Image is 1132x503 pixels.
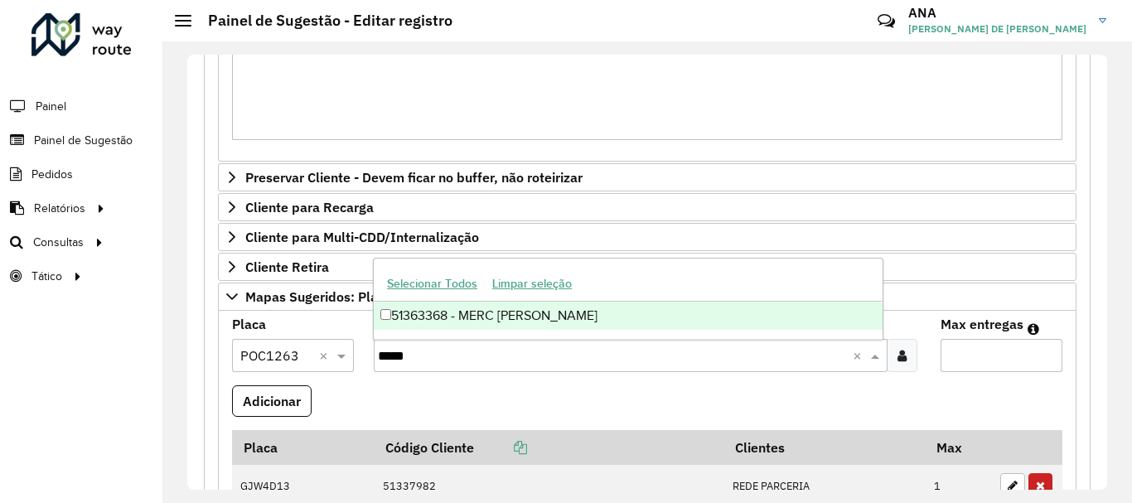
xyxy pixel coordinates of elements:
[245,290,440,303] span: Mapas Sugeridos: Placa-Cliente
[34,200,85,217] span: Relatórios
[218,163,1076,191] a: Preservar Cliente - Devem ficar no buffer, não roteirizar
[232,314,266,334] label: Placa
[380,271,485,297] button: Selecionar Todos
[218,253,1076,281] a: Cliente Retira
[218,193,1076,221] a: Cliente para Recarga
[245,171,583,184] span: Preservar Cliente - Devem ficar no buffer, não roteirizar
[374,302,883,330] div: 51363368 - MERC [PERSON_NAME]
[373,258,883,340] ng-dropdown-panel: Options list
[724,430,926,465] th: Clientes
[33,234,84,251] span: Consultas
[868,3,904,39] a: Contato Rápido
[319,346,333,365] span: Clear all
[36,98,66,115] span: Painel
[34,132,133,149] span: Painel de Sugestão
[1028,322,1039,336] em: Máximo de clientes que serão colocados na mesma rota com os clientes informados
[474,439,527,456] a: Copiar
[374,430,723,465] th: Código Cliente
[245,201,374,214] span: Cliente para Recarga
[908,22,1086,36] span: [PERSON_NAME] DE [PERSON_NAME]
[218,223,1076,251] a: Cliente para Multi-CDD/Internalização
[485,271,579,297] button: Limpar seleção
[941,314,1023,334] label: Max entregas
[926,430,992,465] th: Max
[218,283,1076,311] a: Mapas Sugeridos: Placa-Cliente
[232,385,312,417] button: Adicionar
[245,260,329,273] span: Cliente Retira
[232,430,374,465] th: Placa
[245,230,479,244] span: Cliente para Multi-CDD/Internalização
[31,166,73,183] span: Pedidos
[853,346,867,365] span: Clear all
[31,268,62,285] span: Tático
[908,5,1086,21] h3: ANA
[191,12,452,30] h2: Painel de Sugestão - Editar registro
